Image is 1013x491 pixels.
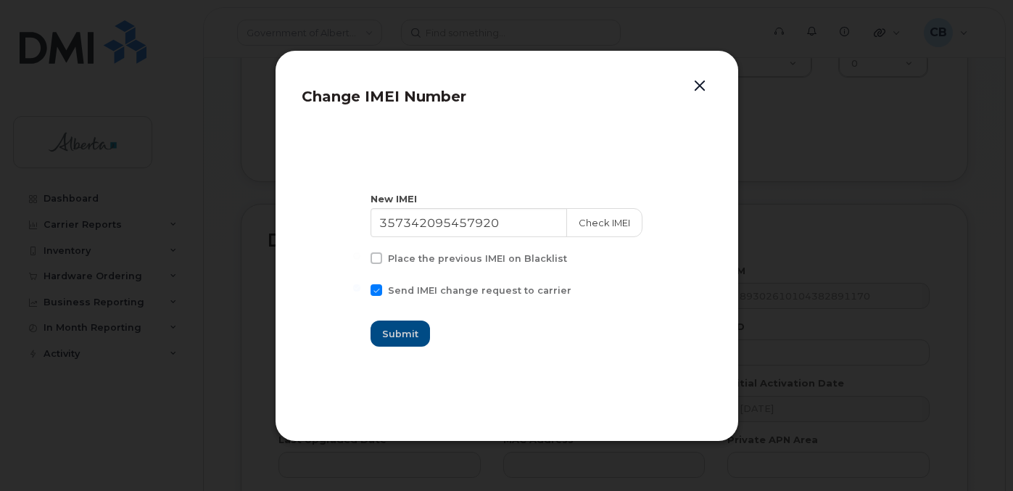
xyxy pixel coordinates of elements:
[371,321,430,347] button: Submit
[353,284,360,292] input: Send IMEI change request to carrier
[566,208,642,237] button: Check IMEI
[388,253,567,264] span: Place the previous IMEI on Blacklist
[371,192,642,206] div: New IMEI
[382,327,418,341] span: Submit
[353,252,360,260] input: Place the previous IMEI on Blacklist
[302,88,466,105] span: Change IMEI Number
[388,285,571,296] span: Send IMEI change request to carrier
